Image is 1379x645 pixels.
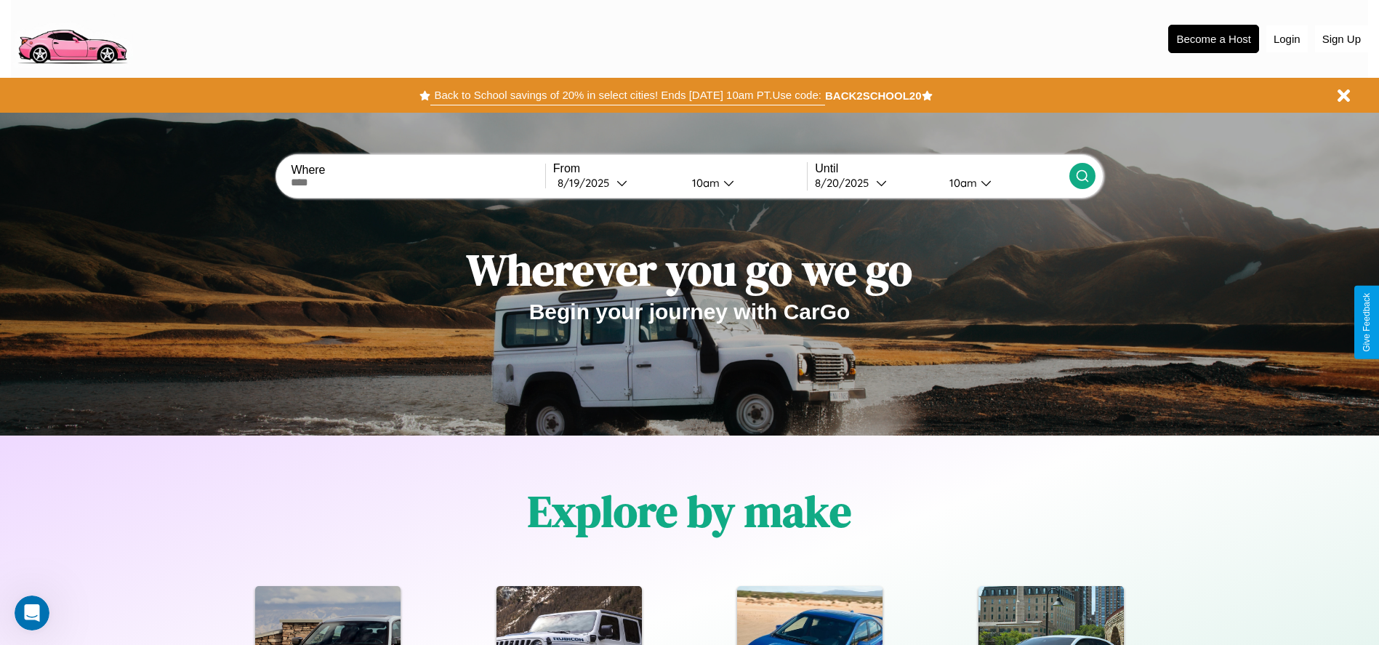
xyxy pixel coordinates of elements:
[815,162,1069,175] label: Until
[1315,25,1368,52] button: Sign Up
[825,89,922,102] b: BACK2SCHOOL20
[938,175,1069,191] button: 10am
[558,176,616,190] div: 8 / 19 / 2025
[430,85,824,105] button: Back to School savings of 20% in select cities! Ends [DATE] 10am PT.Use code:
[11,7,133,68] img: logo
[685,176,723,190] div: 10am
[1362,293,1372,352] div: Give Feedback
[815,176,876,190] div: 8 / 20 / 2025
[1266,25,1308,52] button: Login
[680,175,808,191] button: 10am
[15,596,49,630] iframe: Intercom live chat
[528,481,851,541] h1: Explore by make
[1168,25,1259,53] button: Become a Host
[291,164,544,177] label: Where
[553,175,680,191] button: 8/19/2025
[942,176,981,190] div: 10am
[553,162,807,175] label: From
